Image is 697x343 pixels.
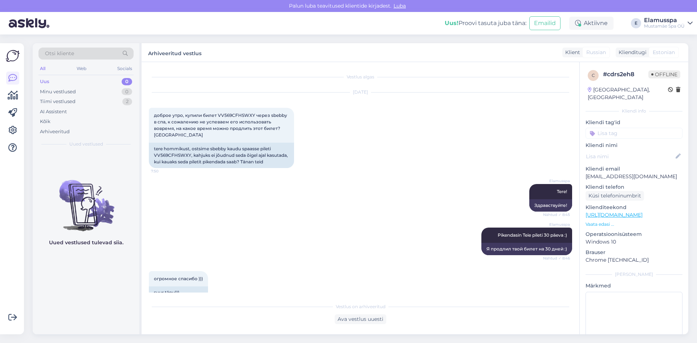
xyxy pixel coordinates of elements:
[586,230,682,238] p: Operatsioonisüsteem
[122,88,132,95] div: 0
[38,64,47,73] div: All
[562,49,580,56] div: Klient
[498,232,567,238] span: Pikendasin Teie pileti 30 päeva :)
[69,141,103,147] span: Uued vestlused
[586,221,682,228] p: Vaata edasi ...
[586,173,682,180] p: [EMAIL_ADDRESS][DOMAIN_NAME]
[49,239,123,246] p: Uued vestlused tulevad siia.
[391,3,408,9] span: Luba
[40,98,76,105] div: Tiimi vestlused
[586,152,674,160] input: Lisa nimi
[644,23,685,29] div: Mustamäe Spa OÜ
[149,74,572,80] div: Vestlus algas
[586,204,682,211] p: Klienditeekond
[40,88,76,95] div: Minu vestlused
[586,238,682,246] p: Windows 10
[586,256,682,264] p: Chrome [TECHNICAL_ID]
[569,17,614,30] div: Aktiivne
[481,243,572,255] div: Я продлил твой билет на 30 дней :)
[122,98,132,105] div: 2
[40,78,49,85] div: Uus
[122,78,132,85] div: 0
[149,286,208,299] div: suur tänu)))
[116,64,134,73] div: Socials
[148,48,201,57] label: Arhiveeritud vestlus
[586,142,682,149] p: Kliendi nimi
[653,49,675,56] span: Estonian
[529,16,561,30] button: Emailid
[543,222,570,227] span: Elamusspa
[45,50,74,57] span: Otsi kliente
[586,119,682,126] p: Kliendi tag'id
[149,143,294,168] div: tere hommikust, ostsime sbebby kaudu spaasse pileti VV569CFHSWXY, kahjuks ei jõudnud seda õigel a...
[586,165,682,173] p: Kliendi email
[586,212,643,218] a: [URL][DOMAIN_NAME]
[631,18,641,28] div: E
[648,70,680,78] span: Offline
[586,282,682,290] p: Märkmed
[529,199,572,212] div: Здравствуйте!
[603,70,648,79] div: # cdrs2eh8
[644,17,693,29] a: ElamusspaMustamäe Spa OÜ
[586,108,682,114] div: Kliendi info
[586,183,682,191] p: Kliendi telefon
[154,113,288,138] span: доброе утро, купили билет VV569CFHSWXY через sbebby в спа, к сожалению не успеваем его использова...
[445,20,458,26] b: Uus!
[40,108,67,115] div: AI Assistent
[154,276,203,281] span: огромное спасибо )))
[151,168,178,174] span: 7:50
[586,271,682,278] div: [PERSON_NAME]
[586,249,682,256] p: Brauser
[586,128,682,139] input: Lisa tag
[588,86,668,101] div: [GEOGRAPHIC_DATA], [GEOGRAPHIC_DATA]
[6,49,20,63] img: Askly Logo
[543,256,570,261] span: Nähtud ✓ 8:46
[543,212,570,217] span: Nähtud ✓ 8:45
[586,191,644,201] div: Küsi telefoninumbrit
[40,128,70,135] div: Arhiveeritud
[616,49,647,56] div: Klienditugi
[445,19,526,28] div: Proovi tasuta juba täna:
[644,17,685,23] div: Elamusspa
[586,49,606,56] span: Russian
[592,73,595,78] span: c
[336,303,386,310] span: Vestlus on arhiveeritud
[557,189,567,194] span: Tere!
[33,167,139,232] img: No chats
[40,118,50,125] div: Kõik
[149,89,572,95] div: [DATE]
[75,64,88,73] div: Web
[335,314,386,324] div: Ava vestlus uuesti
[543,178,570,184] span: Elamusspa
